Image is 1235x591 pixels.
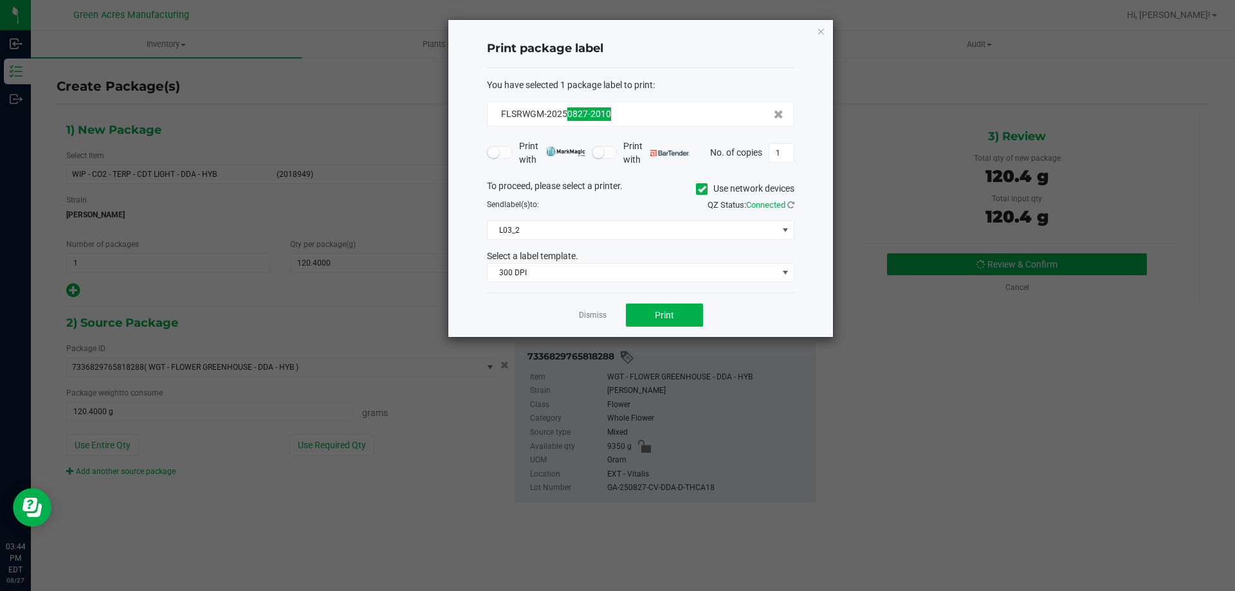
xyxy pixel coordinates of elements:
[623,140,690,167] span: Print with
[13,488,51,527] iframe: Resource center
[708,200,794,210] span: QZ Status:
[477,179,804,199] div: To proceed, please select a printer.
[626,304,703,327] button: Print
[487,200,539,209] span: Send to:
[501,109,611,119] span: FLSRWGM-20250827-2010
[650,150,690,156] img: bartender.png
[696,182,794,195] label: Use network devices
[488,221,778,239] span: L03_2
[488,264,778,282] span: 300 DPI
[504,200,530,209] span: label(s)
[487,41,794,57] h4: Print package label
[746,200,785,210] span: Connected
[519,140,585,167] span: Print with
[579,310,607,321] a: Dismiss
[477,250,804,263] div: Select a label template.
[487,78,794,92] div: :
[487,80,653,90] span: You have selected 1 package label to print
[546,147,585,156] img: mark_magic_cybra.png
[710,147,762,157] span: No. of copies
[655,310,674,320] span: Print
